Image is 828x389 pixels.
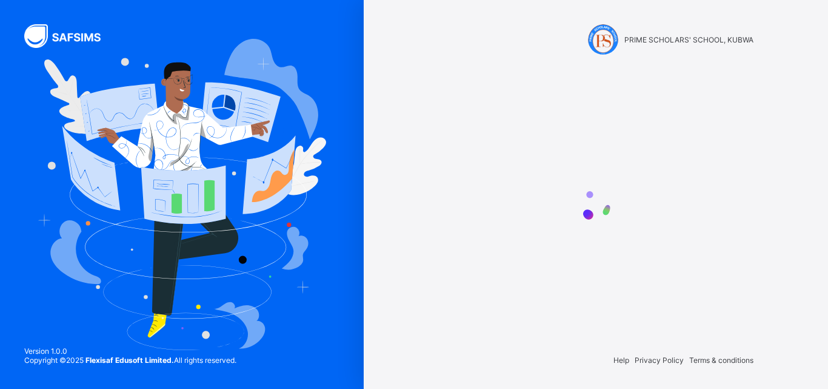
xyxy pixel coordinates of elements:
span: Help [613,356,629,365]
span: Terms & conditions [689,356,753,365]
span: Version 1.0.0 [24,347,236,356]
img: SAFSIMS Logo [24,24,115,48]
strong: Flexisaf Edusoft Limited. [85,356,174,365]
span: PRIME SCHOLARS' SCHOOL, KUBWA [624,35,753,44]
span: Privacy Policy [635,356,684,365]
img: PRIME SCHOLARS' SCHOOL, KUBWA [588,24,618,55]
img: Hero Image [38,39,326,350]
span: Copyright © 2025 All rights reserved. [24,356,236,365]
